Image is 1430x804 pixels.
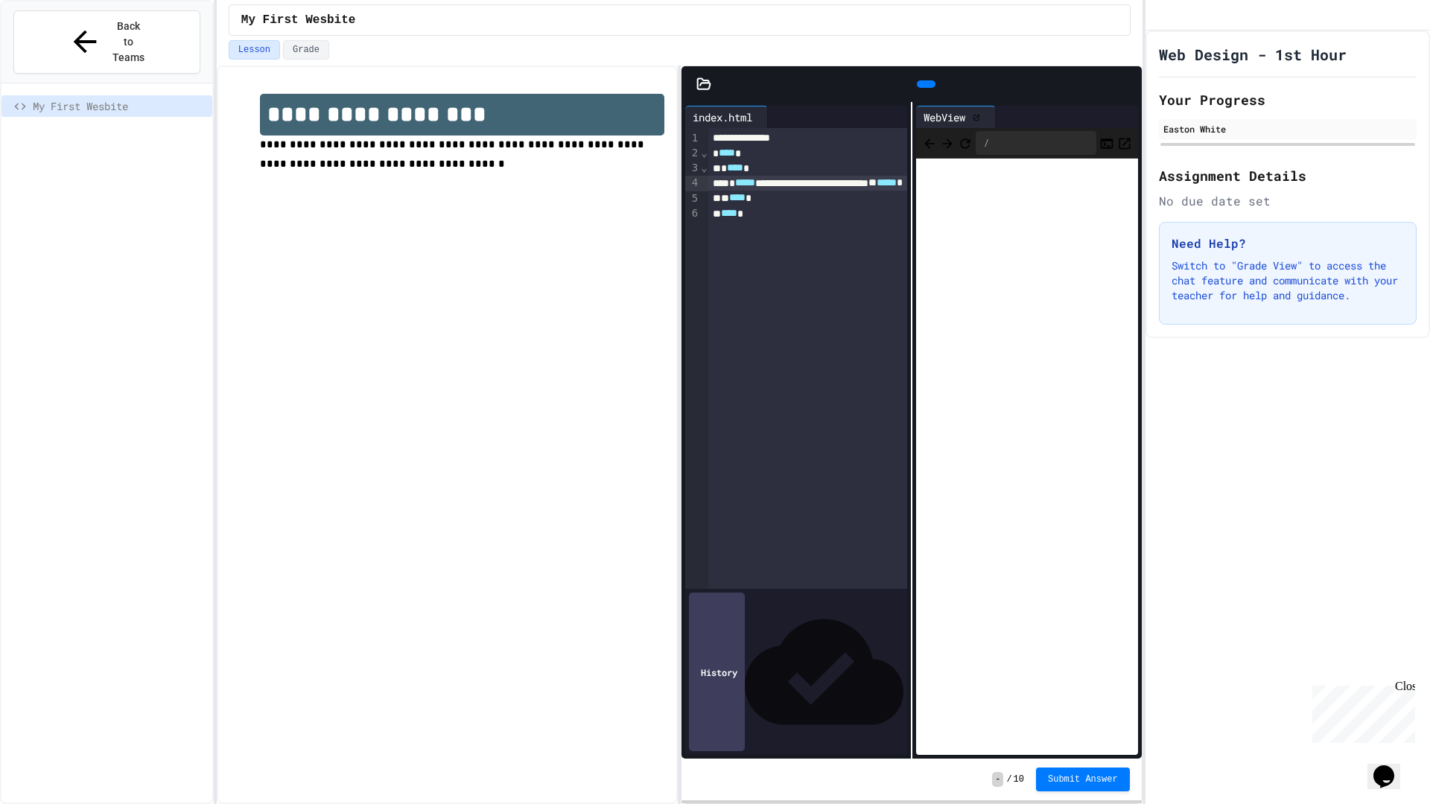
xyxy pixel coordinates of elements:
[1306,680,1415,743] iframe: chat widget
[685,106,768,128] div: index.html
[992,772,1003,787] span: -
[13,10,200,74] button: Back to Teams
[700,147,708,159] span: Fold line
[1117,134,1132,152] button: Open in new tab
[685,206,700,221] div: 6
[916,159,1138,756] iframe: Web Preview
[6,6,103,95] div: Chat with us now!Close
[1163,122,1412,135] div: Easton White
[1172,234,1404,252] h3: Need Help?
[1159,165,1417,186] h2: Assignment Details
[685,146,700,161] div: 2
[685,109,760,125] div: index.html
[976,131,1096,155] div: /
[916,106,996,128] div: WebView
[685,131,700,146] div: 1
[685,161,700,176] div: 3
[700,162,708,173] span: Fold line
[940,133,955,152] span: Forward
[33,98,206,114] span: My First Wesbite
[1099,134,1114,152] button: Console
[922,133,937,152] span: Back
[1006,773,1011,785] span: /
[708,128,1376,589] div: To enrich screen reader interactions, please activate Accessibility in Grammarly extension settings
[1014,773,1024,785] span: 10
[1172,258,1404,303] p: Switch to "Grade View" to access the chat feature and communicate with your teacher for help and ...
[241,11,356,29] span: My First Wesbite
[1048,773,1118,785] span: Submit Answer
[1159,89,1417,110] h2: Your Progress
[111,19,146,66] span: Back to Teams
[1159,192,1417,210] div: No due date set
[916,109,973,125] div: WebView
[1367,744,1415,789] iframe: chat widget
[229,40,280,60] button: Lesson
[1036,768,1130,791] button: Submit Answer
[283,40,329,60] button: Grade
[685,176,700,191] div: 4
[685,191,700,206] div: 5
[1159,44,1347,65] h1: Web Design - 1st Hour
[689,593,745,751] div: History
[958,134,973,152] button: Refresh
